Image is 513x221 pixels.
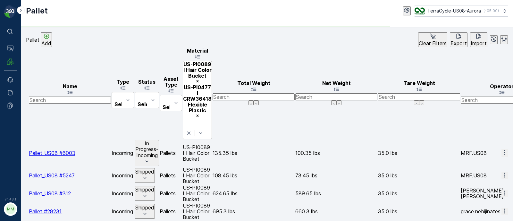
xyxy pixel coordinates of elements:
td: 135.35 lbs [213,140,295,166]
td: Incoming [112,185,134,202]
p: In Progress-Incoming [135,140,158,158]
td: Pallets [160,167,182,184]
input: Search [29,97,111,104]
input: Search [378,93,460,100]
td: 35.0 lbs [378,167,460,184]
td: US-PI0089 I Hair Color Bucket [183,167,212,184]
button: Import [470,32,487,47]
td: US-PI0089 I Hair Color Bucket [183,185,212,202]
td: 589.65 lbs [295,185,377,202]
div: Remove US-PI0089 I Hair Color Bucket [183,79,212,84]
td: Incoming [112,167,134,184]
p: Select [138,101,154,107]
p: Tare Weight [378,80,460,86]
td: 35.0 lbs [378,140,460,166]
td: Pallets [160,185,182,202]
p: TerraCycle-US08-Aurora [427,8,481,14]
td: 108.45 lbs [213,167,295,184]
div: US-PI0089 I Hair Color Bucket [183,61,212,79]
p: Net Weight [295,80,377,86]
p: Select [163,104,179,110]
div: US-PI0477 I CRW36418 Flexible Plastic [183,84,212,113]
button: TerraCycle-US08-Aurora(-05:00) [415,5,508,17]
p: Shipped [135,169,154,174]
button: Add [41,32,52,47]
button: MM [4,202,17,216]
p: Name [29,83,111,89]
td: Pallets [160,203,182,220]
td: 660.3 lbs [295,203,377,220]
p: Asset Type [160,76,182,88]
img: logo [4,5,17,18]
span: v 1.48.1 [4,197,17,201]
div: Remove US-PI0477 I CRW36418 Flexible Plastic [183,113,212,119]
td: 100.35 lbs [295,140,377,166]
td: 35.0 lbs [378,203,460,220]
td: Pallets [160,140,182,166]
p: Status [135,79,159,85]
a: Pallet_US08 #6003 [29,150,75,156]
img: image_ci7OI47.png [415,7,425,14]
button: Shipped [135,168,155,183]
p: Type [112,79,134,85]
p: Material [183,48,212,54]
p: Shipped [135,205,154,210]
p: Pallet [26,37,39,43]
a: Pallet #28231 [29,208,62,215]
td: 35.0 lbs [378,185,460,202]
button: Shipped [135,204,155,219]
td: US-PI0089 I Hair Color Bucket [183,140,212,166]
p: Pallet [26,6,48,16]
p: Clear Filters [419,40,447,46]
a: Pallet_US08 #5247 [29,172,75,179]
input: Search [295,93,377,100]
div: MM [5,204,16,214]
p: Export [450,40,467,46]
button: In Progress-Incoming [135,140,159,166]
td: 695.3 lbs [213,203,295,220]
p: Select [114,101,131,107]
td: 73.45 lbs [295,167,377,184]
p: Shipped [135,187,154,192]
button: Shipped [135,186,155,201]
p: Add [41,40,51,46]
p: ( -05:00 ) [484,8,499,13]
button: Clear Filters [418,32,447,47]
p: Import [471,40,487,46]
button: Export [450,32,467,47]
td: 624.65 lbs [213,185,295,202]
input: Search [213,93,295,100]
td: Incoming [112,140,134,166]
td: Incoming [112,203,134,220]
p: Total Weight [213,80,295,86]
a: Pallet_US08 #312 [29,190,71,197]
td: US-PI0089 I Hair Color Bucket [183,203,212,220]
